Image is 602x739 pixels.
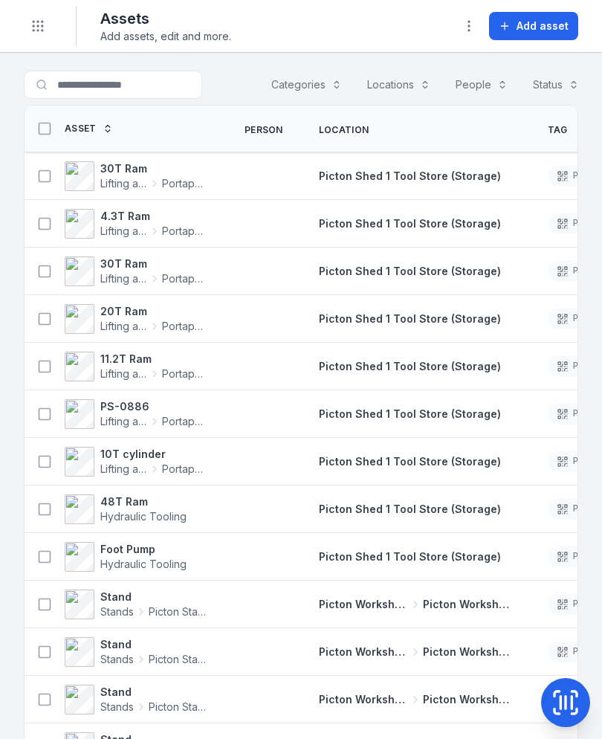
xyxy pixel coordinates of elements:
a: 11.2T RamLifting and Pulling ToolsPortapower Ram [65,352,209,381]
span: Hydraulic Tooling [100,510,187,523]
button: Locations [357,71,440,99]
a: Picton Workshops & BaysPicton Workshop 1 [319,645,512,659]
strong: PS-0886 [100,399,209,414]
span: Asset [65,123,97,135]
h2: Assets [100,8,231,29]
a: StandStandsPicton Stands [65,637,209,667]
button: Toggle navigation [24,12,52,40]
a: Picton Shed 1 Tool Store (Storage) [319,407,501,422]
strong: 48T Ram [100,494,187,509]
strong: 30T Ram [100,256,209,271]
span: Picton Stands [149,652,209,667]
span: Picton Stands [149,700,209,714]
a: StandStandsPicton Stands [65,685,209,714]
a: Picton Shed 1 Tool Store (Storage) [319,216,501,231]
a: Picton Shed 1 Tool Store (Storage) [319,359,501,374]
span: Tag [548,124,568,136]
span: Picton Workshop 1 [423,692,512,707]
span: Picton Workshops & Bays [319,645,408,659]
button: Categories [262,71,352,99]
span: Picton Shed 1 Tool Store (Storage) [319,170,501,182]
span: Picton Shed 1 Tool Store (Storage) [319,312,501,325]
span: Portapower Ram [162,271,209,286]
a: 48T RamHydraulic Tooling [65,494,187,524]
a: Picton Shed 1 Tool Store (Storage) [319,454,501,469]
strong: 4.3T Ram [100,209,209,224]
a: 4.3T RamLifting and Pulling ToolsPortapower Ram [65,209,209,239]
a: Asset [65,123,113,135]
span: Picton Workshop 1 [423,645,512,659]
a: Picton Shed 1 Tool Store (Storage) [319,502,501,517]
a: Picton Shed 1 Tool Store (Storage) [319,264,501,279]
span: Stands [100,652,134,667]
span: Picton Shed 1 Tool Store (Storage) [319,265,501,277]
span: Lifting and Pulling Tools [100,319,147,334]
a: Foot PumpHydraulic Tooling [65,542,187,572]
span: Portapower Ram [162,224,209,239]
span: Add asset [517,19,569,33]
span: Picton Workshop 1 [423,597,512,612]
button: Status [523,71,589,99]
button: Add asset [489,12,578,40]
span: Lifting and Pulling Tools [100,176,147,191]
a: StandStandsPicton Stands [65,590,209,619]
span: Picton Workshops & Bays [319,692,408,707]
strong: 11.2T Ram [100,352,209,367]
strong: Stand [100,637,209,652]
span: Picton Stands [149,604,209,619]
a: 20T RamLifting and Pulling ToolsPortapower Ram [65,304,209,334]
a: Picton Shed 1 Tool Store (Storage) [319,169,501,184]
span: Portapower Ram [162,367,209,381]
span: Lifting and Pulling Tools [100,462,147,477]
strong: 20T Ram [100,304,209,319]
span: Stands [100,700,134,714]
span: Picton Shed 1 Tool Store (Storage) [319,407,501,420]
span: Portapower Ram [162,176,209,191]
span: Portapower Ram [162,319,209,334]
a: 10T cylinderLifting and Pulling ToolsPortapower Ram [65,447,209,477]
strong: 30T Ram [100,161,209,176]
span: Person [245,124,283,136]
span: Lifting and Pulling Tools [100,414,147,429]
span: Lifting and Pulling Tools [100,224,147,239]
span: Lifting and Pulling Tools [100,271,147,286]
span: Stands [100,604,134,619]
span: Hydraulic Tooling [100,558,187,570]
span: Portapower Ram [162,462,209,477]
strong: 10T cylinder [100,447,209,462]
a: 30T RamLifting and Pulling ToolsPortapower Ram [65,161,209,191]
a: 30T RamLifting and Pulling ToolsPortapower Ram [65,256,209,286]
span: Picton Shed 1 Tool Store (Storage) [319,550,501,563]
strong: Foot Pump [100,542,187,557]
a: PS-0886Lifting and Pulling ToolsPortapower Ram [65,399,209,429]
a: Picton Shed 1 Tool Store (Storage) [319,549,501,564]
span: Location [319,124,369,136]
span: Portapower Ram [162,414,209,429]
span: Picton Shed 1 Tool Store (Storage) [319,360,501,372]
a: Picton Shed 1 Tool Store (Storage) [319,312,501,326]
a: Picton Workshops & BaysPicton Workshop 1 [319,692,512,707]
span: Picton Shed 1 Tool Store (Storage) [319,217,501,230]
span: Picton Workshops & Bays [319,597,408,612]
strong: Stand [100,590,209,604]
span: Picton Shed 1 Tool Store (Storage) [319,503,501,515]
a: Picton Workshops & BaysPicton Workshop 1 [319,597,512,612]
strong: Stand [100,685,209,700]
span: Lifting and Pulling Tools [100,367,147,381]
span: Add assets, edit and more. [100,29,231,44]
button: People [446,71,517,99]
span: Picton Shed 1 Tool Store (Storage) [319,455,501,468]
